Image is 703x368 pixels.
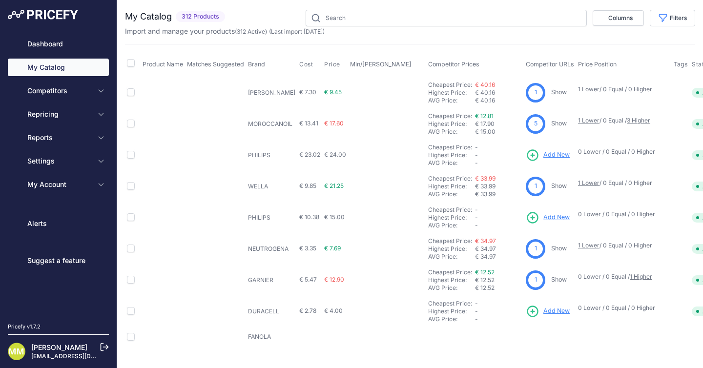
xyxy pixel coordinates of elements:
[248,307,295,315] p: DURACELL
[299,151,320,158] span: € 23.02
[306,10,587,26] input: Search
[248,214,295,222] p: PHILIPS
[475,112,494,120] a: € 12.81
[475,159,478,166] span: -
[578,273,664,281] p: 0 Lower / 0 Equal /
[475,300,478,307] span: -
[428,315,475,323] div: AVG Price:
[248,120,295,128] p: MOROCCANOIL
[428,183,475,190] div: Highest Price:
[578,179,664,187] p: / 0 Equal / 0 Higher
[31,352,133,360] a: [EMAIL_ADDRESS][DOMAIN_NAME]
[428,151,475,159] div: Highest Price:
[475,151,478,159] span: -
[299,245,316,252] span: € 3.35
[475,214,478,221] span: -
[578,61,617,68] span: Price Position
[299,276,317,283] span: € 5.47
[299,213,319,221] span: € 10.38
[428,89,475,97] div: Highest Price:
[324,307,343,314] span: € 4.00
[428,284,475,292] div: AVG Price:
[428,214,475,222] div: Highest Price:
[578,117,600,124] a: 1 Lower
[324,61,342,68] button: Price
[143,61,183,68] span: Product Name
[8,252,109,269] a: Suggest a feature
[526,305,570,318] a: Add New
[578,210,664,218] p: 0 Lower / 0 Equal / 0 Higher
[248,151,295,159] p: PHILIPS
[8,10,78,20] img: Pricefy Logo
[551,276,567,283] a: Show
[475,206,478,213] span: -
[125,10,172,23] h2: My Catalog
[125,26,325,36] p: Import and manage your products
[475,128,522,136] div: € 15.00
[475,97,522,104] div: € 40.16
[8,176,109,193] button: My Account
[475,190,522,198] div: € 33.99
[526,211,570,225] a: Add New
[543,150,570,160] span: Add New
[428,206,472,213] a: Cheapest Price:
[8,129,109,146] button: Reports
[593,10,644,26] button: Columns
[324,120,344,127] span: € 17.60
[299,182,316,189] span: € 9.85
[248,333,295,341] p: FANOLA
[27,133,91,143] span: Reports
[551,120,567,127] a: Show
[324,276,344,283] span: € 12.90
[428,190,475,198] div: AVG Price:
[299,307,316,314] span: € 2.78
[650,10,695,26] button: Filters
[248,245,295,253] p: NEUTROGENA
[299,61,315,68] button: Cost
[428,112,472,120] a: Cheapest Price:
[551,88,567,96] a: Show
[475,253,522,261] div: € 34.97
[8,82,109,100] button: Competitors
[8,35,109,311] nav: Sidebar
[324,213,345,221] span: € 15.00
[475,237,496,245] a: € 34.97
[428,61,479,68] span: Competitor Prices
[299,61,313,68] span: Cost
[428,300,472,307] a: Cheapest Price:
[578,242,664,249] p: / 0 Equal / 0 Higher
[475,183,496,190] span: € 33.99
[535,182,537,191] span: 1
[627,117,650,124] a: 3 Higher
[428,159,475,167] div: AVG Price:
[475,315,478,323] span: -
[27,86,91,96] span: Competitors
[428,120,475,128] div: Highest Price:
[475,175,496,182] a: € 33.99
[428,175,472,182] a: Cheapest Price:
[475,245,496,252] span: € 34.97
[428,128,475,136] div: AVG Price:
[176,11,225,22] span: 312 Products
[630,273,652,280] a: 1 Higher
[237,28,265,35] a: 312 Active
[428,97,475,104] div: AVG Price:
[475,81,495,88] a: € 40.16
[551,245,567,252] a: Show
[475,268,495,276] a: € 12.52
[428,307,475,315] div: Highest Price:
[324,151,346,158] span: € 24.00
[428,276,475,284] div: Highest Price:
[674,61,688,68] span: Tags
[428,245,475,253] div: Highest Price:
[526,148,570,162] a: Add New
[578,148,664,156] p: 0 Lower / 0 Equal / 0 Higher
[27,156,91,166] span: Settings
[428,253,475,261] div: AVG Price:
[269,28,325,35] span: (Last import [DATE])
[578,179,600,186] a: 1 Lower
[324,88,342,96] span: € 9.45
[248,276,295,284] p: GARNIER
[8,323,41,331] div: Pricefy v1.7.2
[428,143,472,151] a: Cheapest Price:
